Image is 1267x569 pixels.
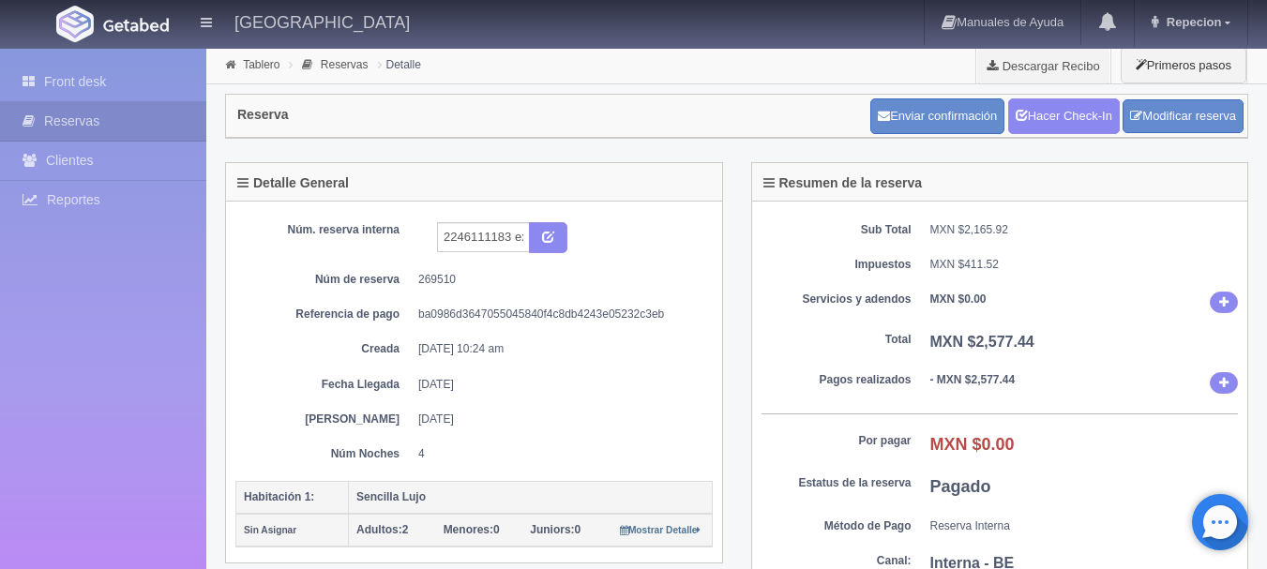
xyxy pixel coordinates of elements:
[762,292,912,307] dt: Servicios y adendos
[244,525,296,535] small: Sin Asignar
[249,446,400,462] dt: Núm Noches
[1162,15,1222,29] span: Repecion
[418,307,699,322] dd: ba0986d3647055045840f4c8db4243e05232c3eb
[763,176,923,190] h4: Resumen de la reserva
[976,47,1110,84] a: Descargar Recibo
[356,523,408,536] span: 2
[762,257,912,273] dt: Impuestos
[249,272,400,288] dt: Núm de reserva
[249,341,400,357] dt: Creada
[244,490,314,503] b: Habitación 1:
[930,292,987,306] b: MXN $0.00
[870,98,1004,134] button: Enviar confirmación
[762,332,912,348] dt: Total
[373,55,426,73] li: Detalle
[234,9,410,33] h4: [GEOGRAPHIC_DATA]
[620,525,701,535] small: Mostrar Detalle
[930,334,1034,350] b: MXN $2,577.44
[762,475,912,491] dt: Estatus de la reserva
[56,6,94,42] img: Getabed
[418,412,699,427] dd: [DATE]
[1123,99,1244,134] a: Modificar reserva
[620,523,701,536] a: Mostrar Detalle
[444,523,500,536] span: 0
[1008,98,1120,134] a: Hacer Check-In
[762,222,912,238] dt: Sub Total
[418,446,699,462] dd: 4
[930,435,1015,454] b: MXN $0.00
[249,307,400,322] dt: Referencia de pago
[762,518,912,534] dt: Método de Pago
[930,222,1239,238] dd: MXN $2,165.92
[103,18,169,32] img: Getabed
[418,272,699,288] dd: 269510
[762,553,912,569] dt: Canal:
[356,523,402,536] strong: Adultos:
[1121,47,1246,83] button: Primeros pasos
[249,412,400,427] dt: [PERSON_NAME]
[530,523,574,536] strong: Juniors:
[762,433,912,449] dt: Por pagar
[762,372,912,388] dt: Pagos realizados
[930,477,991,496] b: Pagado
[930,373,1016,386] b: - MXN $2,577.44
[237,176,349,190] h4: Detalle General
[249,377,400,393] dt: Fecha Llegada
[930,518,1239,534] dd: Reserva Interna
[444,523,493,536] strong: Menores:
[349,481,713,514] th: Sencilla Lujo
[237,108,289,122] h4: Reserva
[249,222,400,238] dt: Núm. reserva interna
[418,377,699,393] dd: [DATE]
[530,523,581,536] span: 0
[243,58,279,71] a: Tablero
[418,341,699,357] dd: [DATE] 10:24 am
[930,257,1239,273] dd: MXN $411.52
[321,58,369,71] a: Reservas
